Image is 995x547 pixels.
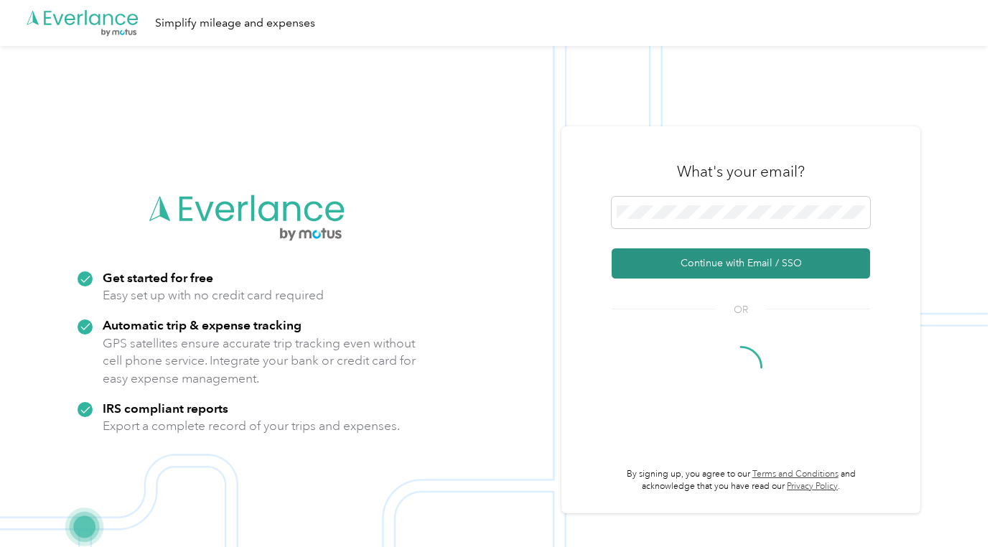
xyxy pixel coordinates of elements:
[915,467,995,547] iframe: Everlance-gr Chat Button Frame
[103,401,228,416] strong: IRS compliant reports
[752,469,838,480] a: Terms and Conditions
[612,468,870,493] p: By signing up, you agree to our and acknowledge that you have read our .
[612,248,870,279] button: Continue with Email / SSO
[103,270,213,285] strong: Get started for free
[716,302,766,317] span: OR
[155,14,315,32] div: Simplify mileage and expenses
[103,317,302,332] strong: Automatic trip & expense tracking
[103,417,400,435] p: Export a complete record of your trips and expenses.
[787,481,838,492] a: Privacy Policy
[103,286,324,304] p: Easy set up with no credit card required
[103,335,416,388] p: GPS satellites ensure accurate trip tracking even without cell phone service. Integrate your bank...
[677,162,805,182] h3: What's your email?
